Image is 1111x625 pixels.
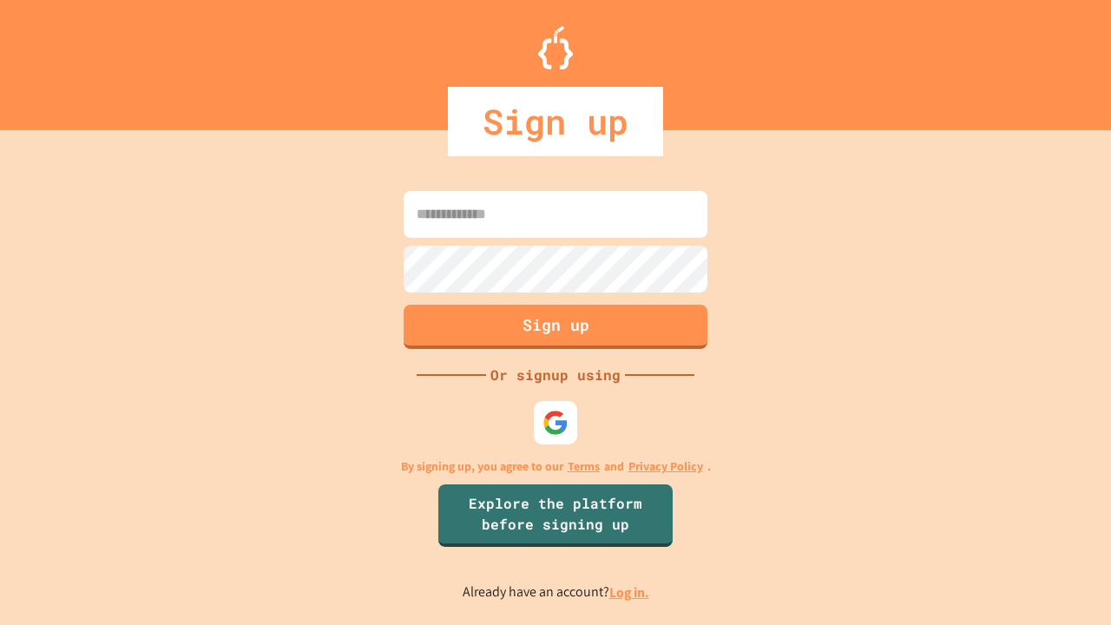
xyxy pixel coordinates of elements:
[628,457,703,476] a: Privacy Policy
[486,365,625,385] div: Or signup using
[448,87,663,156] div: Sign up
[404,305,707,349] button: Sign up
[438,484,673,547] a: Explore the platform before signing up
[542,410,569,436] img: google-icon.svg
[538,26,573,69] img: Logo.svg
[401,457,711,476] p: By signing up, you agree to our and .
[609,583,649,602] a: Log in.
[463,582,649,603] p: Already have an account?
[568,457,600,476] a: Terms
